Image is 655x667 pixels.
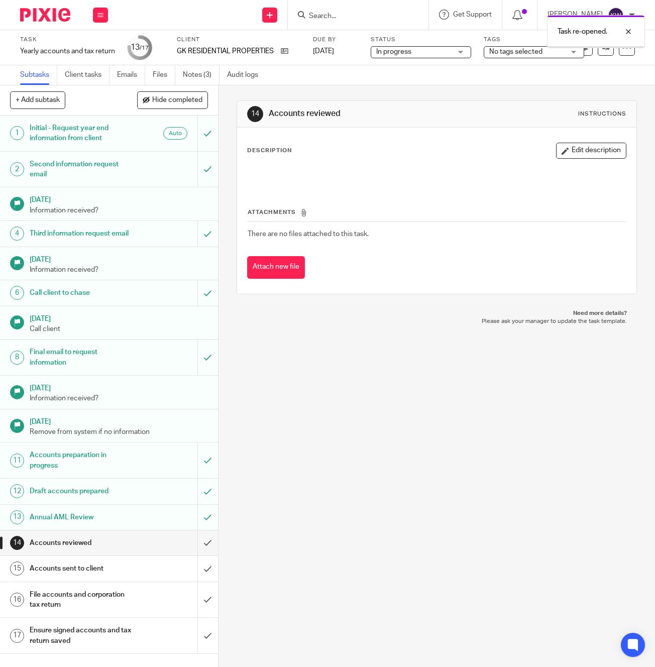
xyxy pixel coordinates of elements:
h1: [DATE] [30,192,208,205]
a: Emails [117,65,145,85]
input: Search [308,12,398,21]
img: svg%3E [608,7,624,23]
img: Pixie [20,8,70,22]
a: Notes (3) [183,65,220,85]
h1: File accounts and corporation tax return [30,587,135,613]
div: 11 [10,454,24,468]
h1: Final email to request information [30,345,135,370]
div: 13 [10,510,24,524]
div: 14 [247,106,263,122]
a: Subtasks [20,65,57,85]
p: Information received? [30,205,208,215]
label: Client [177,36,300,44]
h1: Ensure signed accounts and tax return saved [30,623,135,648]
h1: Accounts sent to client [30,561,135,576]
p: Please ask your manager to update the task template. [247,317,627,325]
h1: Third information request email [30,226,135,241]
small: /17 [140,45,149,51]
div: 12 [10,484,24,498]
span: No tags selected [489,48,542,55]
div: Instructions [578,110,626,118]
a: Audit logs [227,65,266,85]
div: Yearly accounts and tax return [20,46,115,56]
h1: [DATE] [30,414,208,427]
p: Information received? [30,265,208,275]
button: Attach new file [247,256,305,279]
h1: Accounts reviewed [269,108,458,119]
h1: Annual AML Review [30,510,135,525]
div: 4 [10,227,24,241]
h1: Accounts preparation in progress [30,448,135,473]
h1: [DATE] [30,381,208,393]
h1: Initial - Request year end information from client [30,121,135,146]
span: There are no files attached to this task. [248,231,369,238]
div: Auto [163,127,187,140]
h1: Call client to chase [30,285,135,300]
p: Call client [30,324,208,334]
div: 17 [10,629,24,643]
h1: [DATE] [30,252,208,265]
span: Attachments [248,209,296,215]
div: 16 [10,593,24,607]
span: [DATE] [313,48,334,55]
div: 13 [131,42,149,53]
p: Description [247,147,292,155]
p: Information received? [30,393,208,403]
button: + Add subtask [10,91,65,108]
h1: Draft accounts prepared [30,484,135,499]
p: GK RESIDENTIAL PROPERTIES LTD [177,46,276,56]
label: Due by [313,36,358,44]
span: Hide completed [152,96,202,104]
h1: Second information request email [30,157,135,182]
div: 14 [10,536,24,550]
p: Remove from system if no information [30,427,208,437]
div: 6 [10,286,24,300]
label: Task [20,36,115,44]
span: In progress [376,48,411,55]
p: Task re-opened. [558,27,607,37]
button: Hide completed [137,91,208,108]
div: 2 [10,162,24,176]
div: 1 [10,126,24,140]
button: Edit description [556,143,626,159]
div: 8 [10,351,24,365]
a: Client tasks [65,65,110,85]
div: 15 [10,562,24,576]
a: Files [153,65,175,85]
h1: Accounts reviewed [30,535,135,550]
p: Need more details? [247,309,627,317]
h1: [DATE] [30,311,208,324]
